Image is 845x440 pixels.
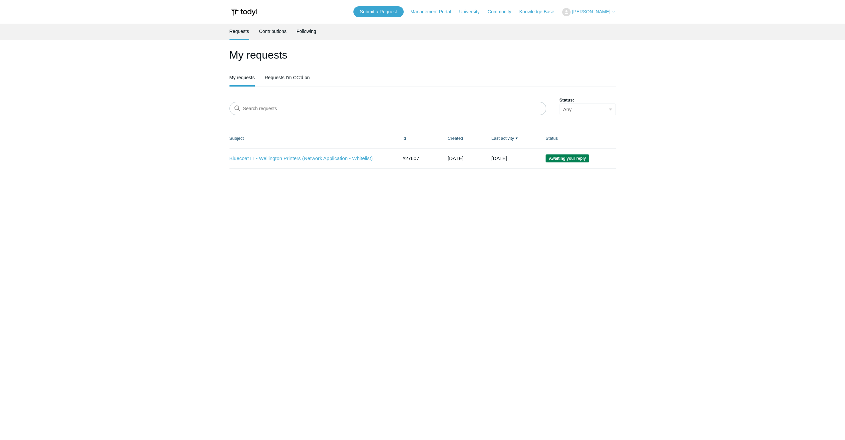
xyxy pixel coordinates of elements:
a: Community [488,8,518,15]
img: Todyl Support Center Help Center home page [229,6,258,18]
a: Management Portal [410,8,458,15]
a: My requests [229,70,255,85]
th: Subject [229,128,396,148]
time: 09/07/2025, 18:02 [491,155,507,161]
a: Bluecoat IT - Wellington Printers (Network Application - Whitelist) [229,155,388,162]
button: [PERSON_NAME] [562,8,616,16]
span: We are waiting for you to respond [546,154,589,162]
th: Status [539,128,616,148]
a: Contributions [259,24,287,39]
th: Id [396,128,441,148]
label: Status: [560,97,616,104]
a: Last activity▼ [491,136,514,141]
input: Search requests [229,102,546,115]
a: Created [448,136,463,141]
a: Requests [229,24,249,39]
span: ▼ [515,136,518,141]
time: 08/22/2025, 13:46 [448,155,463,161]
h1: My requests [229,47,616,63]
a: Submit a Request [353,6,404,17]
a: Knowledge Base [519,8,561,15]
a: Requests I'm CC'd on [265,70,310,85]
span: [PERSON_NAME] [572,9,610,14]
a: Following [296,24,316,39]
a: University [459,8,486,15]
td: #27607 [396,148,441,168]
